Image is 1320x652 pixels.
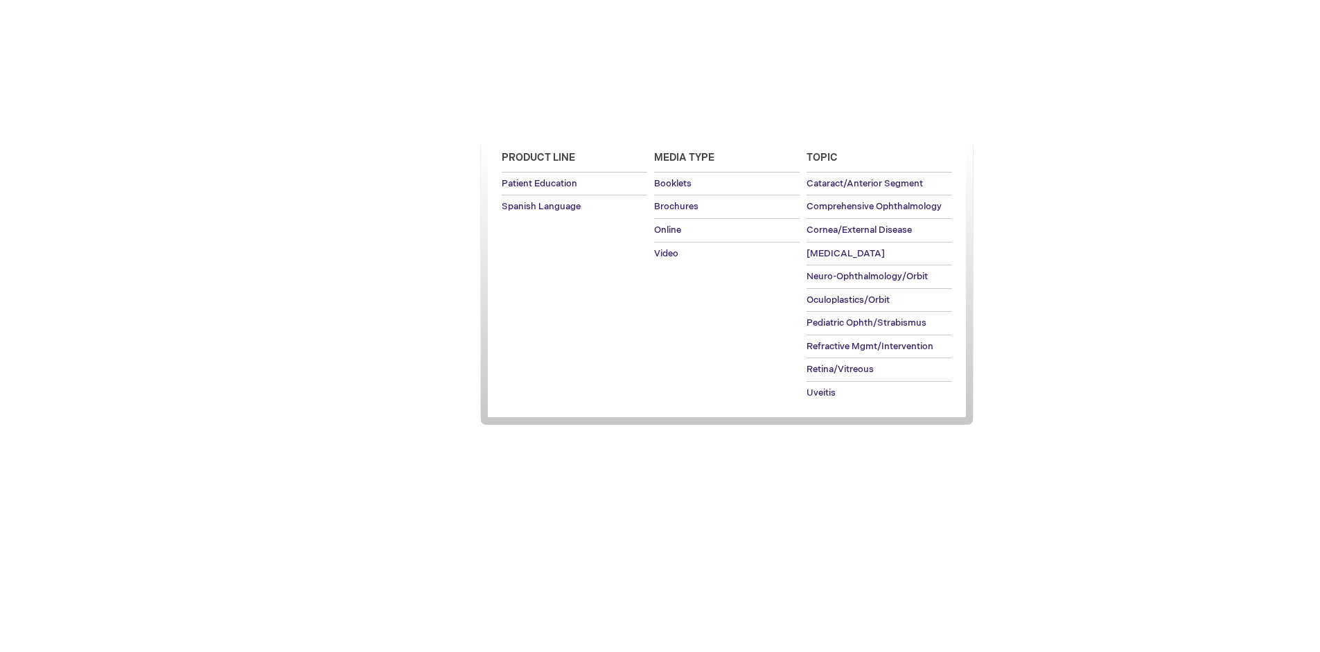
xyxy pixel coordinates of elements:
span: Pediatric Ophth/Strabismus [807,317,926,328]
span: Product Line [502,152,575,164]
span: Comprehensive Ophthalmology [807,201,942,212]
span: Online [654,224,681,236]
span: Neuro-Ophthalmology/Orbit [807,271,928,282]
span: Uveitis [807,387,836,398]
span: Cataract/Anterior Segment [807,178,923,189]
span: Booklets [654,178,692,189]
span: Retina/Vitreous [807,364,874,375]
span: Patient Education [502,178,577,189]
span: Oculoplastics/Orbit [807,294,890,306]
span: Spanish Language [502,201,581,212]
span: Video [654,248,678,259]
span: Brochures [654,201,698,212]
span: Topic [807,152,838,164]
span: Cornea/External Disease [807,224,912,236]
span: [MEDICAL_DATA] [807,248,885,259]
span: Media Type [654,152,714,164]
span: Refractive Mgmt/Intervention [807,341,933,352]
